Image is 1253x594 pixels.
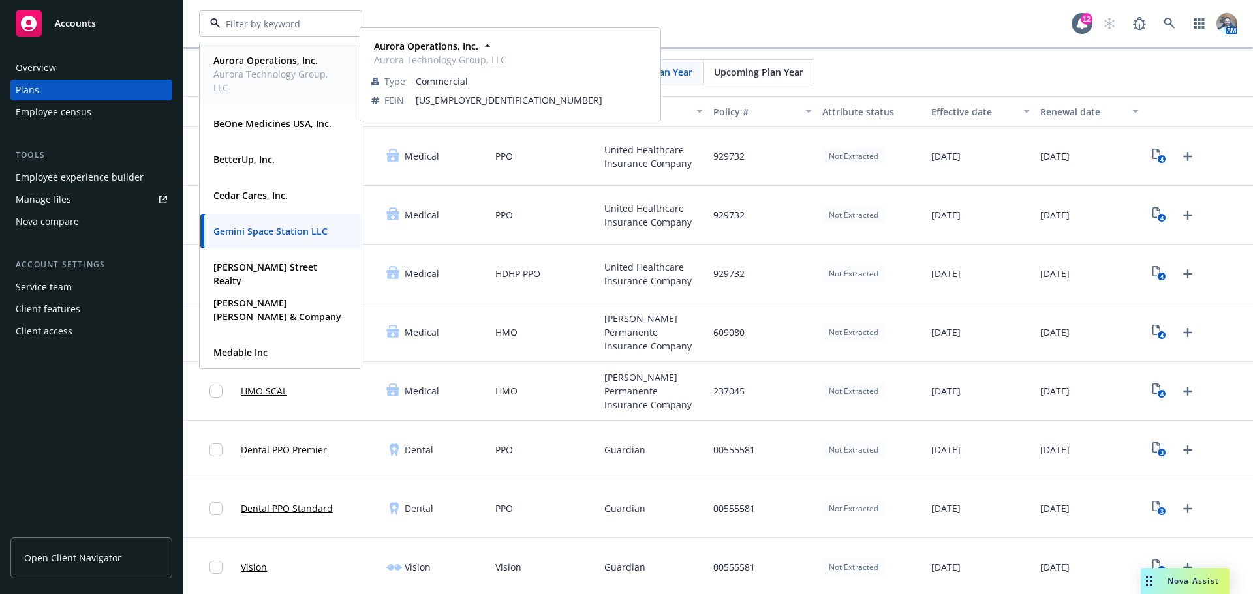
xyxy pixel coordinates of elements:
div: Plans [16,80,39,100]
button: Policy # [708,96,817,127]
a: View Plan Documents [1149,498,1170,519]
span: [DATE] [1040,267,1070,280]
text: 4 [1160,273,1164,281]
strong: BetterUp, Inc. [213,153,275,166]
span: United Healthcare Insurance Company [604,143,703,170]
span: [PERSON_NAME] Permanente Insurance Company [604,312,703,353]
div: Not Extracted [822,324,885,340]
a: View Plan Documents [1149,263,1170,284]
span: [DATE] [1040,443,1070,456]
a: HMO SCAL [241,384,287,398]
span: FEIN [384,93,404,107]
span: [DATE] [931,267,961,280]
a: Upload Plan Documents [1177,205,1198,226]
button: Attribute status [817,96,926,127]
div: Account settings [10,258,172,271]
span: 929732 [713,267,745,280]
span: Guardian [604,443,645,456]
img: photo [1216,13,1237,34]
span: 929732 [713,208,745,222]
a: Upload Plan Documents [1177,263,1198,284]
span: Medical [405,325,439,339]
a: View Plan Documents [1149,205,1170,226]
span: Vision [495,560,521,574]
span: PPO [495,501,513,515]
div: Attribute status [822,105,921,119]
a: View Plan Documents [1149,439,1170,460]
span: [DATE] [1040,149,1070,163]
div: Policy # [713,105,797,119]
span: HMO [495,325,518,339]
span: Open Client Navigator [24,551,121,565]
text: 4 [1160,390,1164,398]
span: 929732 [713,149,745,163]
strong: Gemini Space Station LLC [213,225,328,237]
a: Dental PPO Standard [241,501,333,515]
span: Dental [405,501,433,515]
div: Not Extracted [822,207,885,223]
span: [DATE] [931,208,961,222]
a: Service team [10,276,172,297]
input: Toggle Row Selected [209,385,223,398]
div: Employee experience builder [16,167,144,188]
span: Upcoming Plan Year [714,65,803,79]
a: Upload Plan Documents [1177,557,1198,578]
span: United Healthcare Insurance Company [604,260,703,288]
span: Guardian [604,560,645,574]
a: Employee experience builder [10,167,172,188]
span: [DATE] [931,501,961,515]
div: Client features [16,299,80,319]
button: Nova Assist [1141,568,1230,594]
strong: [PERSON_NAME] [PERSON_NAME] & Company [213,297,341,323]
text: 4 [1160,155,1164,164]
a: Accounts [10,5,172,42]
input: Filter by keyword [221,17,335,31]
span: [PERSON_NAME] Permanente Insurance Company [604,370,703,411]
div: Service team [16,276,72,297]
span: 609080 [713,325,745,339]
text: 4 [1160,331,1164,340]
div: Manage files [16,189,71,210]
div: Nova compare [16,211,79,232]
strong: Medable Inc [213,346,268,359]
a: Dental PPO Premier [241,443,327,456]
div: Renewal date [1040,105,1124,119]
a: Employee census [10,102,172,123]
span: 00555581 [713,560,755,574]
input: Toggle Row Selected [209,561,223,574]
span: [DATE] [1040,501,1070,515]
div: Not Extracted [822,383,885,399]
a: View Plan Documents [1149,146,1170,167]
a: Report a Bug [1126,10,1152,37]
button: Renewal date [1035,96,1144,127]
span: PPO [495,149,513,163]
span: HDHP PPO [495,267,540,280]
span: [DATE] [931,325,961,339]
strong: Aurora Operations, Inc. [213,54,318,67]
strong: BeOne Medicines USA, Inc. [213,117,332,130]
span: [DATE] [1040,384,1070,398]
a: Overview [10,57,172,78]
a: View Plan Documents [1149,381,1170,402]
strong: Cedar Cares, Inc. [213,189,288,201]
span: United Healthcare Insurance Company [604,201,703,229]
span: HMO [495,384,518,398]
a: Client features [10,299,172,319]
input: Toggle Row Selected [209,502,223,515]
div: Drag to move [1141,568,1157,594]
div: Not Extracted [822,559,885,575]
input: Toggle Row Selected [209,443,223,456]
span: Type [384,74,405,88]
text: 4 [1160,214,1164,222]
div: Employee census [16,102,91,123]
span: [DATE] [1040,208,1070,222]
span: Medical [405,208,439,222]
a: Plans [10,80,172,100]
span: Dental [405,443,433,456]
a: Upload Plan Documents [1177,322,1198,343]
span: Aurora Technology Group, LLC [213,67,345,95]
a: View Plan Documents [1149,322,1170,343]
button: Effective date [926,96,1035,127]
a: Nova compare [10,211,172,232]
div: Not Extracted [822,148,885,164]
